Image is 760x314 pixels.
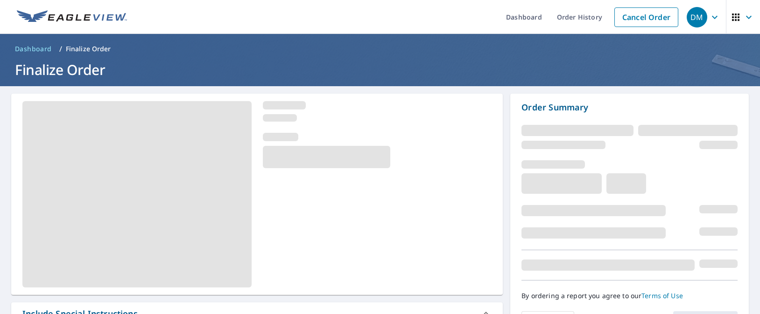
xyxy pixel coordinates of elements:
[15,44,52,54] span: Dashboard
[641,291,683,300] a: Terms of Use
[521,101,738,114] p: Order Summary
[17,10,127,24] img: EV Logo
[11,60,749,79] h1: Finalize Order
[11,41,749,56] nav: breadcrumb
[614,7,678,27] a: Cancel Order
[687,7,707,27] div: DM
[59,43,62,55] li: /
[521,292,738,300] p: By ordering a report you agree to our
[66,44,111,54] p: Finalize Order
[11,41,56,56] a: Dashboard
